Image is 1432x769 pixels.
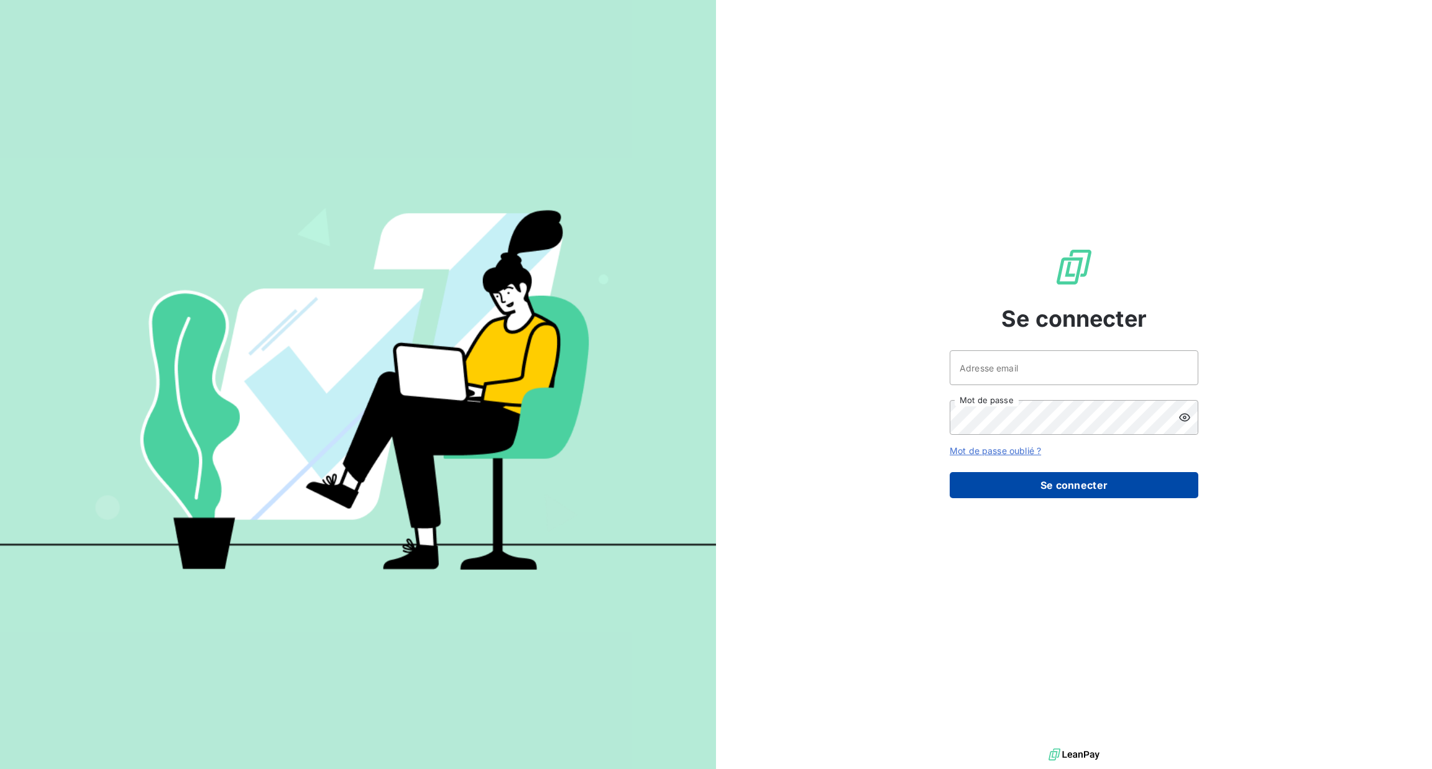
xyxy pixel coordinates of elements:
[1049,745,1099,764] img: logo
[950,445,1041,456] a: Mot de passe oublié ?
[950,472,1198,498] button: Se connecter
[1001,302,1147,335] span: Se connecter
[1054,247,1094,287] img: Logo LeanPay
[950,350,1198,385] input: placeholder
